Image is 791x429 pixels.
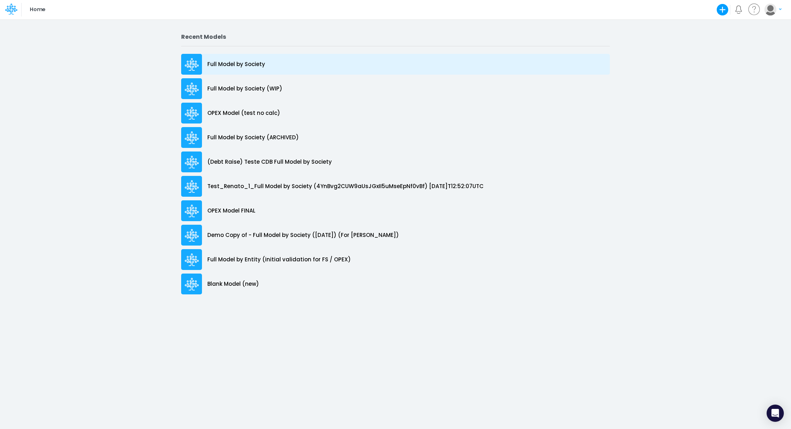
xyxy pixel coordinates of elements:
[181,150,610,174] a: (Debt Raise) Teste CDB Full Model by Society
[181,125,610,150] a: Full Model by Society (ARCHIVED)
[207,231,399,239] p: Demo Copy of - Full Model by Society ([DATE]) (For [PERSON_NAME])
[207,134,299,142] p: Full Model by Society (ARCHIVED)
[207,207,255,215] p: OPEX Model FINAL
[181,247,610,272] a: Full Model by Entity (initial validation for FS / OPEX)
[207,280,259,288] p: Blank Model (new)
[181,272,610,296] a: Blank Model (new)
[207,60,265,69] p: Full Model by Society
[207,182,484,191] p: Test_Renato_1_Full Model by Society (4YnBvg2CUW9aUsJGxII5uMseEpNf0vBf) [DATE]T12:52:07UTC
[207,158,332,166] p: (Debt Raise) Teste CDB Full Model by Society
[181,52,610,76] a: Full Model by Society
[181,199,610,223] a: OPEX Model FINAL
[734,5,743,14] a: Notifications
[181,33,610,40] h2: Recent Models
[207,109,280,117] p: OPEX Model (test no calc)
[181,223,610,247] a: Demo Copy of - Full Model by Society ([DATE]) (For [PERSON_NAME])
[30,6,45,14] p: Home
[181,76,610,101] a: Full Model by Society (WIP)
[207,256,351,264] p: Full Model by Entity (initial validation for FS / OPEX)
[181,174,610,199] a: Test_Renato_1_Full Model by Society (4YnBvg2CUW9aUsJGxII5uMseEpNf0vBf) [DATE]T12:52:07UTC
[181,101,610,125] a: OPEX Model (test no calc)
[207,85,282,93] p: Full Model by Society (WIP)
[767,405,784,422] div: Open Intercom Messenger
